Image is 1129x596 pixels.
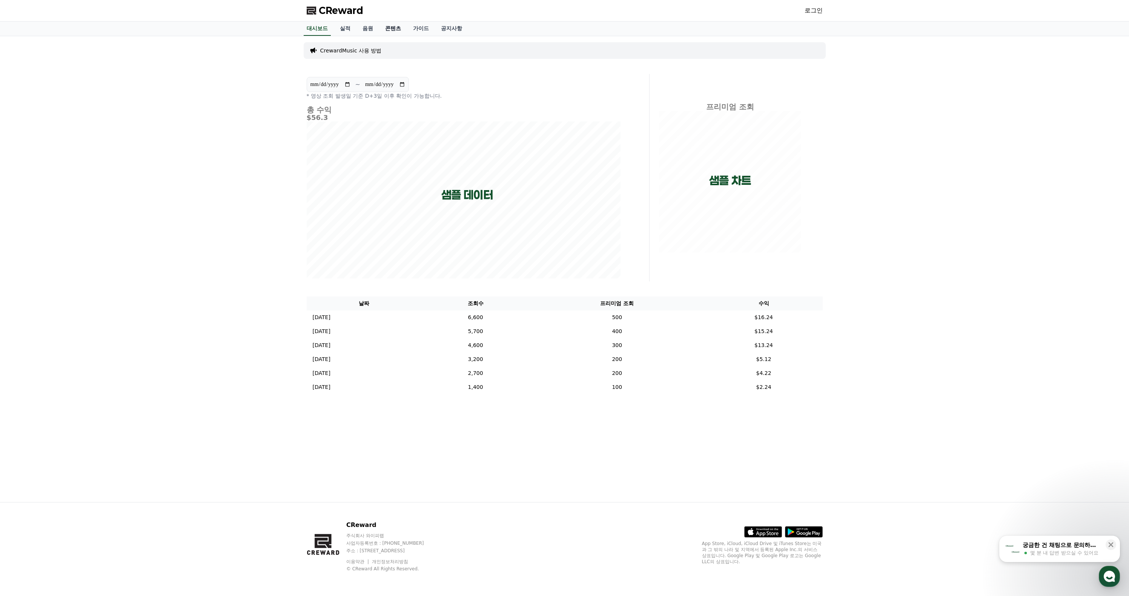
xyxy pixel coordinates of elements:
p: ~ [355,80,360,89]
td: 400 [529,324,705,338]
p: 샘플 데이터 [441,188,493,202]
p: © CReward All Rights Reserved. [346,566,438,572]
span: 설정 [117,250,126,257]
a: 콘텐츠 [379,22,407,36]
td: $15.24 [705,324,823,338]
td: 3,200 [422,352,529,366]
p: [DATE] [313,341,330,349]
p: [DATE] [313,383,330,391]
td: 1,400 [422,380,529,394]
td: 100 [529,380,705,394]
a: 음원 [356,22,379,36]
p: 샘플 차트 [709,174,751,187]
span: CReward [319,5,363,17]
a: 개인정보처리방침 [372,559,408,564]
span: 홈 [24,250,28,257]
a: 실적 [334,22,356,36]
th: 조회수 [422,296,529,310]
a: 로그인 [805,6,823,15]
td: 2,700 [422,366,529,380]
p: [DATE] [313,369,330,377]
td: 500 [529,310,705,324]
h5: $56.3 [307,114,628,121]
td: $2.24 [705,380,823,394]
td: 6,600 [422,310,529,324]
p: CReward [346,521,438,530]
p: App Store, iCloud, iCloud Drive 및 iTunes Store는 미국과 그 밖의 나라 및 지역에서 등록된 Apple Inc.의 서비스 상표입니다. Goo... [702,541,823,565]
td: 4,600 [422,338,529,352]
p: [DATE] [313,313,330,321]
a: 이용약관 [346,559,370,564]
span: 대화 [69,251,78,257]
th: 수익 [705,296,823,310]
td: 5,700 [422,324,529,338]
a: CReward [307,5,363,17]
a: 대화 [50,239,97,258]
th: 날짜 [307,296,422,310]
td: $5.12 [705,352,823,366]
td: 200 [529,366,705,380]
td: 200 [529,352,705,366]
th: 프리미엄 조회 [529,296,705,310]
td: $4.22 [705,366,823,380]
p: [DATE] [313,355,330,363]
a: 공지사항 [435,22,468,36]
p: [DATE] [313,327,330,335]
a: CrewardMusic 사용 방법 [320,47,382,54]
h4: 프리미엄 조회 [656,103,805,111]
p: 주소 : [STREET_ADDRESS] [346,548,438,554]
a: 홈 [2,239,50,258]
a: 설정 [97,239,145,258]
td: $13.24 [705,338,823,352]
p: 주식회사 와이피랩 [346,533,438,539]
p: * 영상 조회 발생일 기준 D+3일 이후 확인이 가능합니다. [307,92,628,100]
td: $16.24 [705,310,823,324]
a: 대시보드 [304,22,331,36]
td: 300 [529,338,705,352]
a: 가이드 [407,22,435,36]
h4: 총 수익 [307,106,628,114]
p: 사업자등록번호 : [PHONE_NUMBER] [346,540,438,546]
